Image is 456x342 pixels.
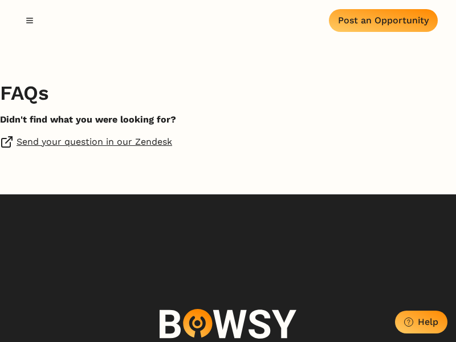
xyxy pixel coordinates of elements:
button: Help [395,311,447,333]
img: logo [160,308,296,340]
a: Send your question in our Zendesk [17,136,172,148]
button: Edit [18,9,41,32]
div: Post an Opportunity [338,15,429,26]
button: Post an Opportunity [329,9,438,32]
div: Help [418,316,438,327]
